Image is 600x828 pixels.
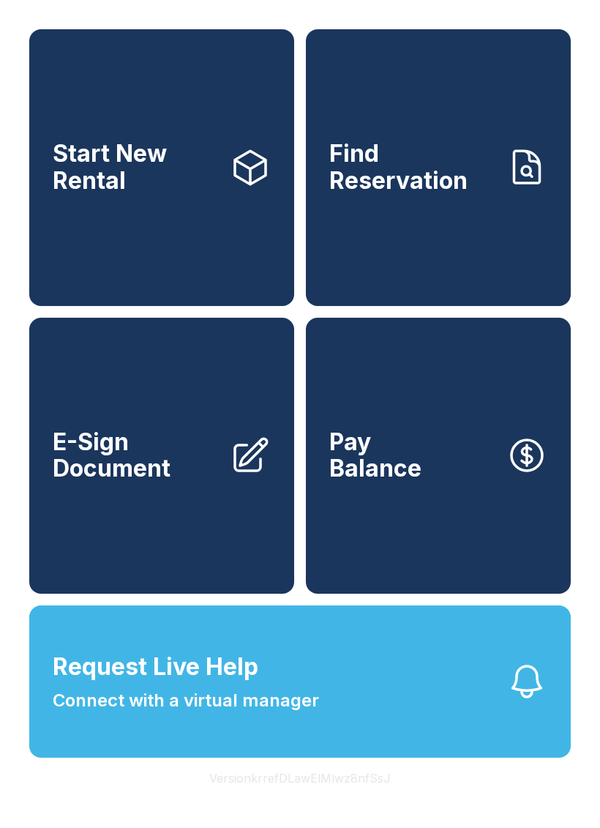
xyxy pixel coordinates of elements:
button: VersionkrrefDLawElMlwz8nfSsJ [198,758,402,799]
a: E-Sign Document [29,318,294,594]
a: Start New Rental [29,29,294,306]
a: Find Reservation [306,29,571,306]
span: Request Live Help [53,649,258,685]
button: PayBalance [306,318,571,594]
span: Find Reservation [329,141,495,194]
span: E-Sign Document [53,429,218,482]
span: Pay Balance [329,429,421,482]
button: Request Live HelpConnect with a virtual manager [29,605,571,758]
span: Start New Rental [53,141,218,194]
span: Connect with a virtual manager [53,687,319,714]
